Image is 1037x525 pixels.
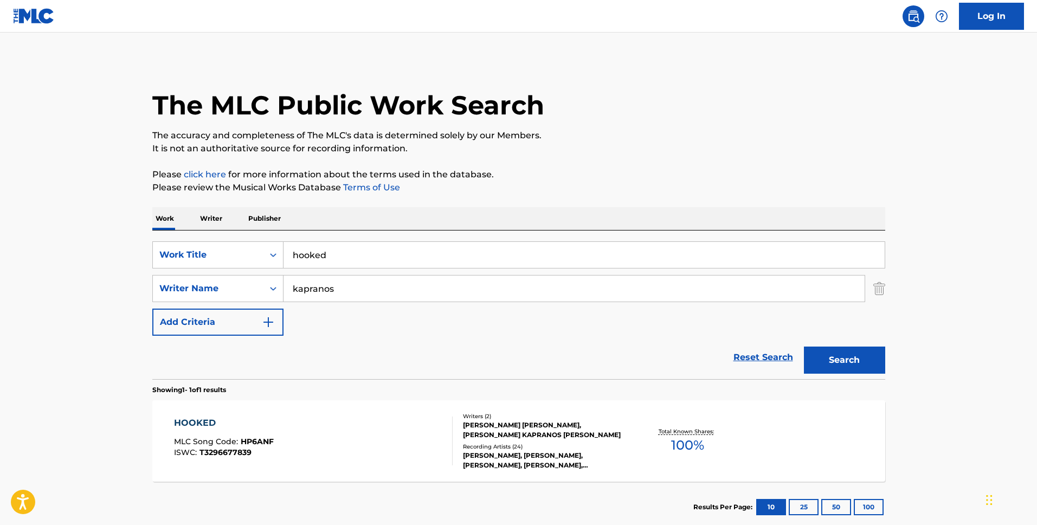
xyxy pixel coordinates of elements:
iframe: Chat Widget [983,473,1037,525]
span: T3296677839 [199,447,252,457]
img: 9d2ae6d4665cec9f34b9.svg [262,316,275,329]
div: Writer Name [159,282,257,295]
p: Showing 1 - 1 of 1 results [152,385,226,395]
button: Add Criteria [152,309,284,336]
img: MLC Logo [13,8,55,24]
div: Recording Artists ( 24 ) [463,443,627,451]
button: 100 [854,499,884,515]
img: help [935,10,948,23]
p: Publisher [245,207,284,230]
div: Work Title [159,248,257,261]
p: Results Per Page: [693,502,755,512]
button: 10 [756,499,786,515]
a: Terms of Use [341,182,400,193]
div: Help [931,5,952,27]
p: Please review the Musical Works Database [152,181,885,194]
a: Log In [959,3,1024,30]
p: Work [152,207,177,230]
span: MLC Song Code : [174,437,241,446]
div: Writers ( 2 ) [463,412,627,420]
span: 100 % [671,436,704,455]
a: click here [184,169,226,180]
a: Reset Search [728,345,798,369]
p: Writer [197,207,226,230]
div: Drag [986,484,993,516]
a: Public Search [903,5,924,27]
img: search [907,10,920,23]
div: HOOKED [174,417,274,430]
div: [PERSON_NAME], [PERSON_NAME], [PERSON_NAME], [PERSON_NAME], [PERSON_NAME] [463,451,627,470]
span: ISWC : [174,447,199,457]
button: 50 [821,499,851,515]
div: [PERSON_NAME] [PERSON_NAME], [PERSON_NAME] KAPRANOS [PERSON_NAME] [463,420,627,440]
p: Please for more information about the terms used in the database. [152,168,885,181]
h1: The MLC Public Work Search [152,89,544,121]
p: Total Known Shares: [659,427,717,436]
form: Search Form [152,241,885,379]
p: The accuracy and completeness of The MLC's data is determined solely by our Members. [152,129,885,142]
span: HP6ANF [241,437,274,446]
a: HOOKEDMLC Song Code:HP6ANFISWC:T3296677839Writers (2)[PERSON_NAME] [PERSON_NAME], [PERSON_NAME] K... [152,400,885,482]
button: 25 [789,499,819,515]
button: Search [804,347,885,374]
img: Delete Criterion [873,275,885,302]
p: It is not an authoritative source for recording information. [152,142,885,155]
